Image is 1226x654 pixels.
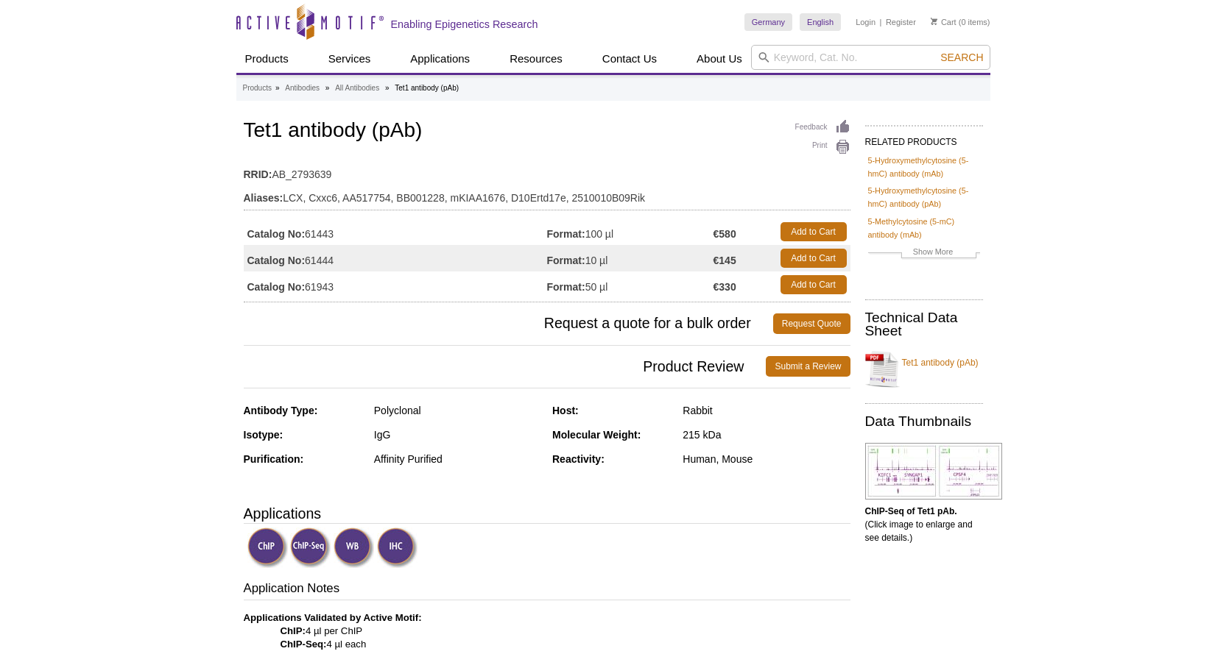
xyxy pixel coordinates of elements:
[244,191,283,205] strong: Aliases:
[244,580,850,600] h3: Application Notes
[683,452,850,466] div: Human, Mouse
[395,84,459,92] li: Tet1 antibody (pAb)
[244,182,850,206] td: LCX, Cxxc6, AA517754, BB001228, mKIAA1676, D10Ertd17e, 2510010B09Rik
[552,453,605,465] strong: Reactivity:
[325,84,330,92] li: »
[547,271,714,298] td: 50 µl
[865,415,983,428] h2: Data Thumbnails
[714,280,736,294] strong: €330
[243,82,272,95] a: Products
[281,625,306,636] strong: ChIP:
[865,311,983,338] h2: Technical Data Sheet
[244,405,318,416] strong: Antibody Type:
[552,405,579,416] strong: Host:
[391,18,538,31] h2: Enabling Epigenetics Research
[547,280,585,294] strong: Format:
[766,356,850,377] a: Submit a Review
[751,45,990,70] input: Keyword, Cat. No.
[547,218,714,245] td: 100 µl
[244,612,422,623] b: Applications Validated by Active Motif:
[244,429,283,441] strong: Isotype:
[931,17,957,27] a: Cart
[335,82,379,95] a: All Antibodies
[781,275,847,294] a: Add to Cart
[244,119,850,144] h1: Tet1 antibody (pAb)
[940,51,983,63] span: Search
[865,125,983,152] h2: RELATED PRODUCTS
[377,527,418,568] img: Immunohistochemistry Validated
[714,227,736,241] strong: €580
[247,227,306,241] strong: Catalog No:
[247,254,306,267] strong: Catalog No:
[281,639,327,650] strong: ChIP-Seq:
[936,51,987,64] button: Search
[931,18,937,25] img: Your Cart
[547,245,714,271] td: 10 µl
[244,159,850,182] td: AB_2793639
[683,404,850,417] div: Rabbit
[688,45,751,73] a: About Us
[244,271,547,298] td: 61943
[236,45,297,73] a: Products
[334,527,374,568] img: Western Blot Validated
[865,347,983,391] a: Tet1 antibody (pAb)
[244,218,547,245] td: 61443
[275,84,280,92] li: »
[290,527,331,568] img: ChIP-Seq Validated
[374,452,541,466] div: Affinity Purified
[374,428,541,441] div: IgG
[744,13,792,31] a: Germany
[593,45,666,73] a: Contact Us
[886,17,916,27] a: Register
[800,13,841,31] a: English
[931,13,990,31] li: (0 items)
[868,215,980,241] a: 5-Methylcytosine (5-mC) antibody (mAb)
[401,45,479,73] a: Applications
[501,45,571,73] a: Resources
[795,139,850,155] a: Print
[244,453,304,465] strong: Purification:
[880,13,882,31] li: |
[683,428,850,441] div: 215 kDa
[244,502,850,525] h3: Applications
[865,505,983,544] p: (Click image to enlarge and see details.)
[868,154,980,180] a: 5-Hydroxymethylcytosine (5-hmC) antibody (mAb)
[865,443,1002,500] img: Tet1 antibody (pAb) tested by ChIP-Seq.
[244,313,773,334] span: Request a quote for a bulk order
[547,227,585,241] strong: Format:
[552,429,641,441] strong: Molecular Weight:
[868,245,980,262] a: Show More
[385,84,390,92] li: »
[781,222,847,241] a: Add to Cart
[547,254,585,267] strong: Format:
[868,184,980,210] a: 5-Hydroxymethylcytosine (5-hmC) antibody (pAb)
[244,168,272,181] strong: RRID:
[714,254,736,267] strong: €145
[285,82,320,95] a: Antibodies
[795,119,850,135] a: Feedback
[856,17,876,27] a: Login
[244,356,767,377] span: Product Review
[247,527,288,568] img: ChIP Validated
[244,245,547,271] td: 61444
[320,45,380,73] a: Services
[781,249,847,268] a: Add to Cart
[865,506,957,516] b: ChIP-Seq of Tet1 pAb.
[247,280,306,294] strong: Catalog No:
[773,313,850,334] a: Request Quote
[374,404,541,417] div: Polyclonal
